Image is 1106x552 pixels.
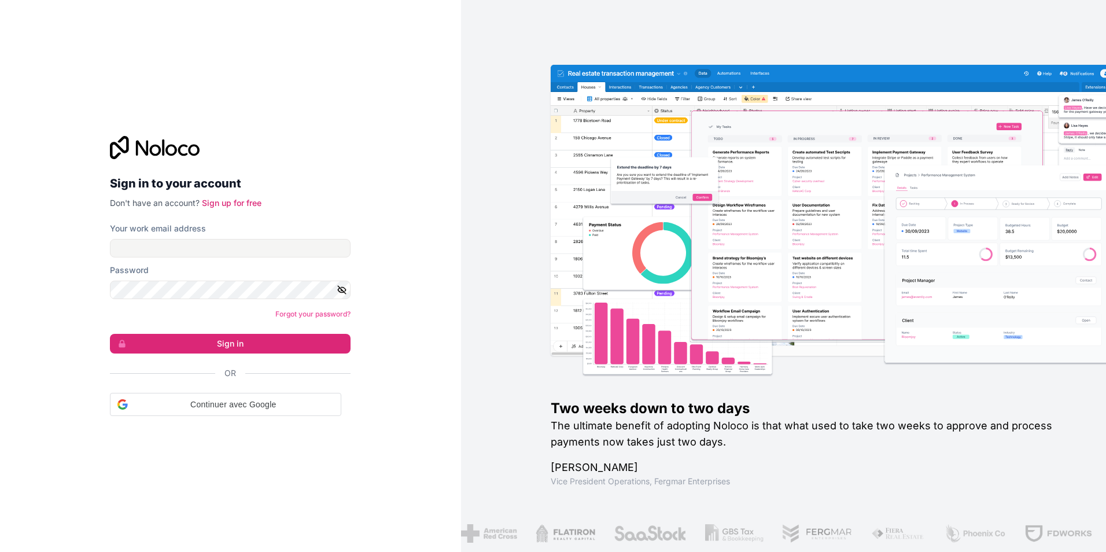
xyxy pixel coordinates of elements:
[110,393,341,416] div: Continuer avec Google
[110,173,351,194] h2: Sign in to your account
[943,524,1006,543] img: /assets/phoenix-BREaitsQ.png
[551,418,1069,450] h2: The ultimate benefit of adopting Noloco is that what used to take two weeks to approve and proces...
[551,476,1069,487] h1: Vice President Operations , Fergmar Enterprises
[202,198,261,208] a: Sign up for free
[614,524,687,543] img: /assets/saastock-C6Zbiodz.png
[705,524,764,543] img: /assets/gbstax-C-GtDUiK.png
[132,399,334,411] span: Continuer avec Google
[110,264,149,276] label: Password
[224,367,236,379] span: Or
[1024,524,1092,543] img: /assets/fdworks-Bi04fVtw.png
[110,334,351,354] button: Sign in
[110,239,351,257] input: Email address
[460,524,517,543] img: /assets/american-red-cross-BAupjrZR.png
[110,198,200,208] span: Don't have an account?
[110,281,351,299] input: Password
[110,223,206,234] label: Your work email address
[535,524,595,543] img: /assets/flatiron-C8eUkumj.png
[275,310,351,318] a: Forgot your password?
[551,399,1069,418] h1: Two weeks down to two days
[782,524,853,543] img: /assets/fergmar-CudnrXN5.png
[871,524,925,543] img: /assets/fiera-fwj2N5v4.png
[551,459,1069,476] h1: [PERSON_NAME]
